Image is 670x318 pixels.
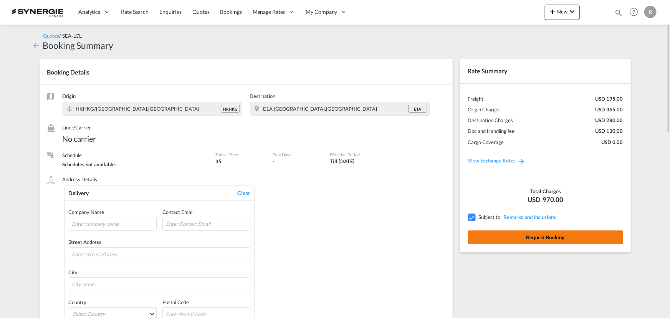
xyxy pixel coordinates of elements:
[596,117,623,124] div: USD 280.00
[545,5,580,20] button: icon-plus 400-fgNewicon-chevron-down
[468,95,484,102] div: Freight
[614,8,623,20] div: icon-magnify
[162,209,250,215] div: Contact Email
[32,39,43,51] div: icon-arrow-left
[330,158,355,165] div: Till 14 Sep 2025
[468,139,504,146] div: Cargo Coverage
[78,8,100,16] span: Analytics
[43,39,114,51] div: Booking Summary
[468,128,515,134] div: Doc and Handling fee
[548,7,557,16] md-icon: icon-plus 400-fg
[548,8,577,15] span: New
[627,5,640,18] span: Help
[63,124,208,131] label: Liner/Carrier
[460,59,631,83] div: Rate Summary
[60,33,82,39] span: / SEA-LCL
[306,8,337,16] span: My Company
[69,299,157,306] div: Country
[47,124,55,132] md-icon: /assets/icons/custom/liner-aaa8ad.svg
[518,157,526,165] md-icon: icon-arrow-right
[215,152,265,157] label: Transit Time
[192,8,209,15] span: Quotes
[468,117,513,124] div: Destination Charges
[121,8,149,15] span: Rate Search
[237,189,250,197] div: Clear
[263,106,377,112] span: E1A,E1A,Canada
[468,188,623,195] div: Total Charges
[596,106,623,113] div: USD 365.00
[468,106,501,113] div: Origin Charges
[159,8,182,15] span: Enquiries
[468,195,623,204] div: USD
[63,176,98,183] label: Address Details
[69,217,157,231] input: Enter company name
[69,277,251,291] input: City name
[253,8,285,16] span: Manage Rates
[63,161,208,168] div: Schedules not available.
[63,152,208,159] label: Schedule
[47,68,90,76] span: Booking Details
[479,214,501,220] span: Subject to
[330,152,399,157] label: Effective Period
[69,247,251,261] input: Enter street address
[221,105,240,113] div: HKHKG
[414,106,421,112] span: E1A
[460,150,533,171] a: View Exchange Rates
[644,6,657,18] div: R
[76,106,200,112] span: HKHKG/Hong Kong,Europe
[627,5,644,19] div: Help
[63,93,242,99] label: Origin
[273,158,275,165] div: -
[63,133,208,144] span: No carrier
[250,93,430,99] label: Destination
[162,217,250,231] input: Enter Contact Email
[162,299,250,306] div: Postal Code
[273,152,322,157] label: Free Days
[69,209,157,215] div: Company Name
[12,3,63,21] img: 1f56c880d42311ef80fc7dca854c8e59.png
[596,128,623,134] div: USD 130.00
[543,195,563,204] span: 970.00
[43,33,60,39] span: Quotes
[596,95,623,102] div: USD 195.00
[69,238,251,245] div: Street Address
[567,7,577,16] md-icon: icon-chevron-down
[602,139,623,146] div: USD 0.00
[215,158,265,165] div: 35
[468,230,623,244] button: Request Booking
[614,8,623,17] md-icon: icon-magnify
[220,8,242,15] span: Bookings
[69,269,251,276] div: City
[69,189,89,197] div: Delivery
[32,41,41,50] md-icon: icon-arrow-left
[502,214,556,220] span: REMARKSINCLUSIONS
